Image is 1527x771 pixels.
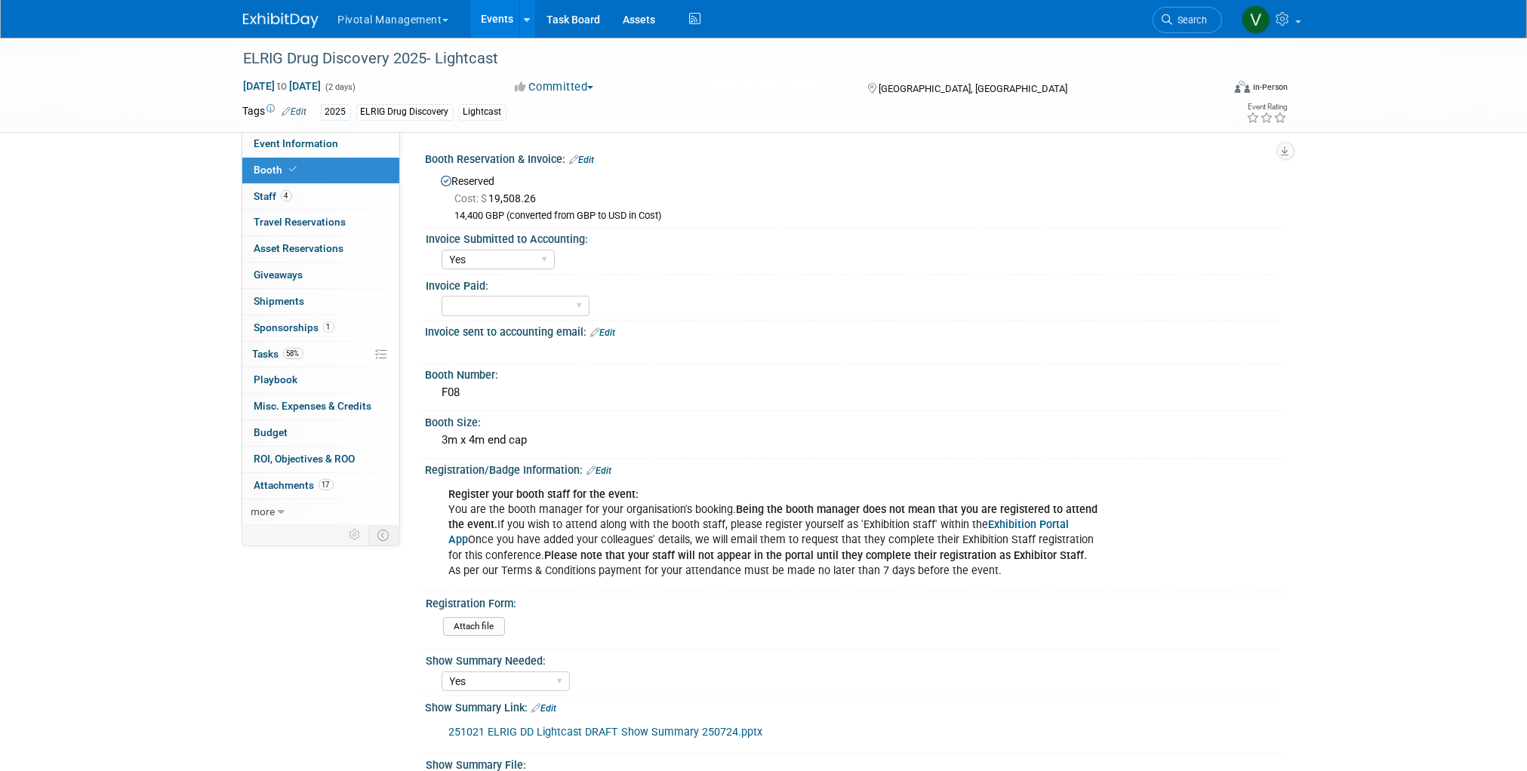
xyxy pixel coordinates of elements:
[1173,14,1208,26] span: Search
[243,13,319,28] img: ExhibitDay
[570,155,595,165] a: Edit
[254,453,356,465] span: ROI, Objectives & ROO
[251,505,276,518] span: more
[281,190,292,201] span: 4
[426,148,1285,167] div: Booth Reservation & Invoice:
[254,373,298,385] span: Playbook
[242,184,399,210] a: Staff4
[242,447,399,472] a: ROI, Objectives & ROO
[254,190,292,202] span: Staff
[321,104,351,120] div: 2025
[356,104,454,120] div: ELRIG Drug Discovery
[323,321,334,333] span: 1
[455,192,543,204] span: 19,508.26
[243,103,307,121] td: Tags
[449,488,639,501] b: Register your booth staff for the event:
[343,525,369,545] td: Personalize Event Tab Strip
[290,165,297,174] i: Booth reservation complete
[510,79,599,95] button: Committed
[426,228,1278,247] div: Invoice Submitted to Accounting:
[242,367,399,393] a: Playbook
[254,479,334,491] span: Attachments
[449,503,1098,531] b: Being the booth manager does not mean that you are registered to attend the event.
[242,236,399,262] a: Asset Reservations
[239,45,1199,72] div: ELRIG Drug Discovery 2025- Lightcast
[426,321,1285,340] div: Invoice sent to accounting email:
[437,429,1273,452] div: 3m x 4m end cap
[587,465,612,476] a: Edit
[242,499,399,525] a: more
[319,479,334,490] span: 17
[282,106,307,117] a: Edit
[879,83,1067,94] span: [GEOGRAPHIC_DATA], [GEOGRAPHIC_DATA]
[242,289,399,315] a: Shipments
[242,473,399,499] a: Attachments17
[254,295,305,307] span: Shipments
[325,82,356,92] span: (2 days)
[426,650,1278,668] div: Show Summary Needed:
[242,158,399,183] a: Booth
[455,210,1273,223] div: 14,400 GBP (converted from GBP to USD in Cost)
[242,131,399,157] a: Event Information
[1246,103,1287,111] div: Event Rating
[1235,81,1250,93] img: Format-Inperson.png
[254,321,334,333] span: Sponsorships
[449,726,763,739] a: 251021 ELRIG DD Lightcast DRAFT Show Summary 250724.pptx
[276,80,290,92] span: to
[254,400,372,412] span: Misc. Expenses & Credits
[426,411,1285,430] div: Booth Size:
[242,342,399,367] a: Tasks58%
[426,592,1278,611] div: Registration Form:
[426,696,1285,716] div: Show Summary Link:
[242,315,399,341] a: Sponsorships1
[437,170,1273,223] div: Reserved
[242,394,399,419] a: Misc. Expenses & Credits
[1242,5,1270,34] img: Valerie Weld
[1133,78,1288,101] div: Event Format
[437,381,1273,404] div: F08
[368,525,399,545] td: Toggle Event Tabs
[459,104,506,120] div: Lightcast
[455,192,489,204] span: Cost: $
[591,327,616,338] a: Edit
[254,216,346,228] span: Travel Reservations
[439,480,1119,585] div: You are the booth manager for your organisation's booking. If you wish to attend along with the b...
[254,242,344,254] span: Asset Reservations
[242,210,399,235] a: Travel Reservations
[426,364,1285,382] div: Booth Number:
[254,137,339,149] span: Event Information
[243,79,322,93] span: [DATE] [DATE]
[254,269,303,281] span: Giveaways
[254,164,300,176] span: Booth
[283,348,303,359] span: 58%
[545,549,1088,562] b: Please note that your staff will not appear in the portal until they complete their registration ...
[254,426,288,438] span: Budget
[253,348,303,360] span: Tasks
[242,263,399,288] a: Giveaways
[426,275,1278,293] div: Invoice Paid:
[242,420,399,446] a: Budget
[1153,7,1222,33] a: Search
[426,459,1285,478] div: Registration/Badge Information:
[532,703,557,714] a: Edit
[1252,81,1288,93] div: In-Person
